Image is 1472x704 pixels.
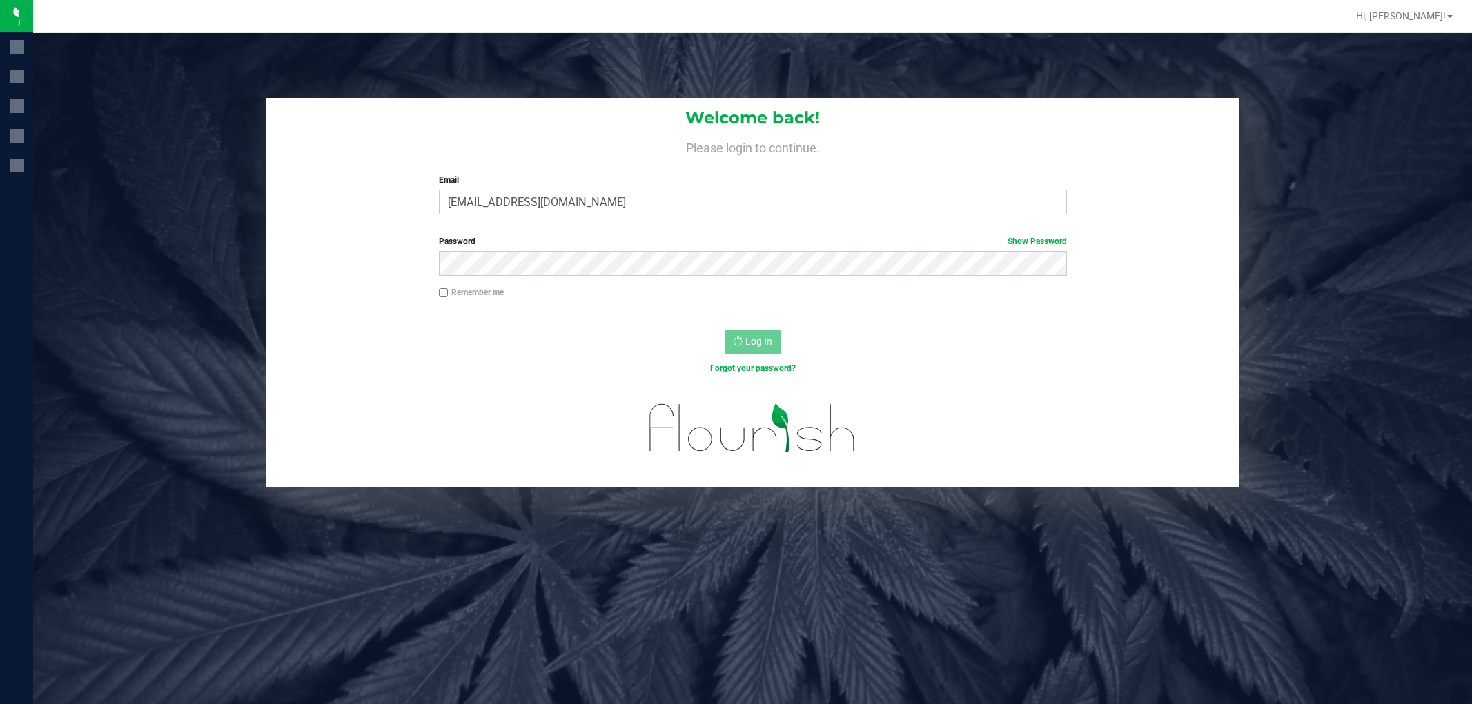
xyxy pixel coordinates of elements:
img: flourish_logo.svg [631,389,874,467]
label: Email [439,174,1067,186]
span: Log In [745,336,772,347]
label: Remember me [439,286,504,299]
button: Log In [725,330,781,354]
a: Show Password [1008,237,1067,246]
a: Forgot your password? [710,363,796,373]
h4: Please login to continue. [266,138,1239,154]
span: Hi, [PERSON_NAME]! [1356,10,1446,21]
input: Remember me [439,288,449,298]
span: Password [439,237,475,246]
h1: Welcome back! [266,109,1239,127]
